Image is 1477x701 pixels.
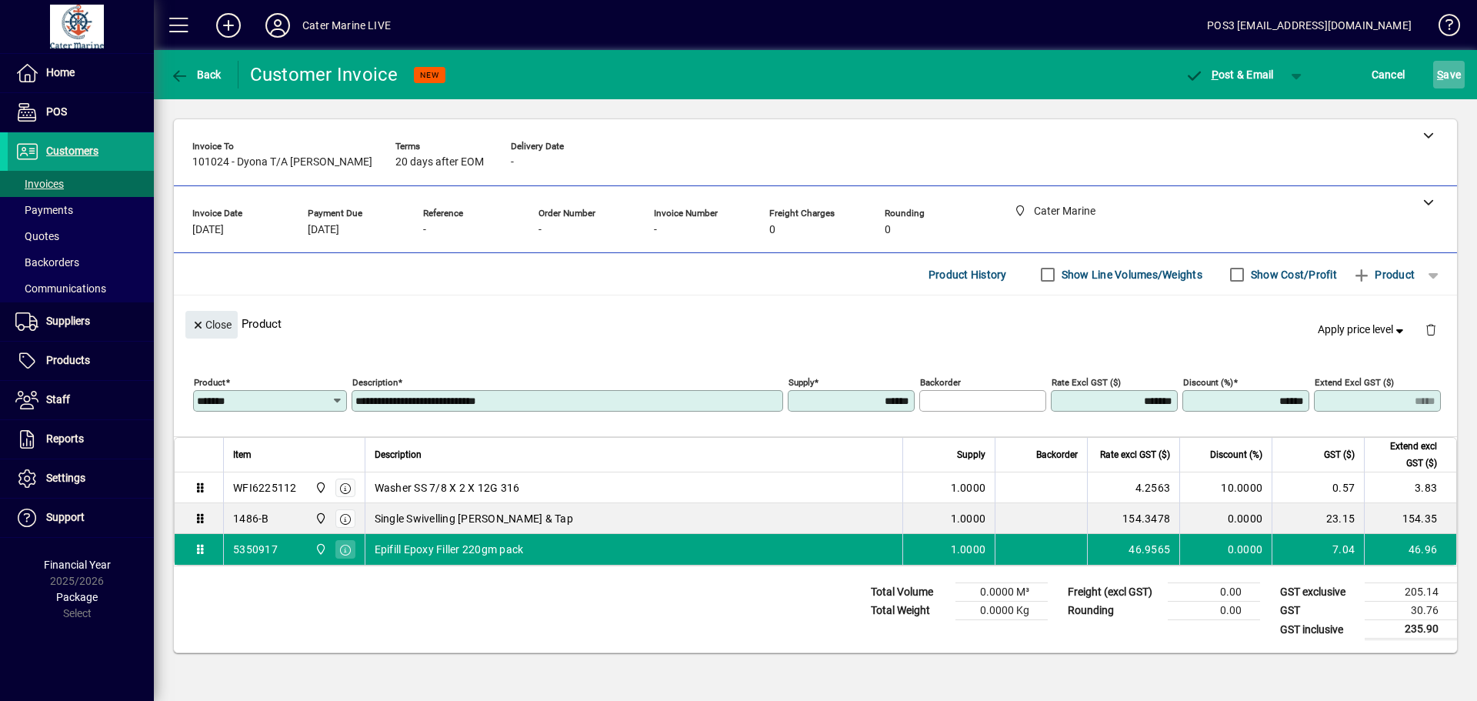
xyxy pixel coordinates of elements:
[56,591,98,603] span: Package
[654,224,657,236] span: -
[789,377,814,388] mat-label: Supply
[1168,583,1260,602] td: 0.00
[233,446,252,463] span: Item
[1272,583,1365,602] td: GST exclusive
[311,541,328,558] span: Cater Marine
[253,12,302,39] button: Profile
[46,145,98,157] span: Customers
[8,275,154,302] a: Communications
[174,295,1457,352] div: Product
[863,602,955,620] td: Total Weight
[1437,62,1461,87] span: ave
[46,105,67,118] span: POS
[375,511,573,526] span: Single Swivelling [PERSON_NAME] & Tap
[1352,262,1415,287] span: Product
[204,12,253,39] button: Add
[192,224,224,236] span: [DATE]
[46,354,90,366] span: Products
[154,61,238,88] app-page-header-button: Back
[46,66,75,78] span: Home
[8,171,154,197] a: Invoices
[1324,446,1355,463] span: GST ($)
[1168,602,1260,620] td: 0.00
[1248,267,1337,282] label: Show Cost/Profit
[352,377,398,388] mat-label: Description
[302,13,391,38] div: Cater Marine LIVE
[1312,316,1413,344] button: Apply price level
[1052,377,1121,388] mat-label: Rate excl GST ($)
[194,377,225,388] mat-label: Product
[46,315,90,327] span: Suppliers
[8,420,154,459] a: Reports
[1097,480,1170,496] div: 4.2563
[1272,534,1364,565] td: 7.04
[15,178,64,190] span: Invoices
[46,432,84,445] span: Reports
[1179,472,1272,503] td: 10.0000
[1272,602,1365,620] td: GST
[1365,602,1457,620] td: 30.76
[44,559,111,571] span: Financial Year
[308,224,339,236] span: [DATE]
[538,224,542,236] span: -
[920,377,961,388] mat-label: Backorder
[1036,446,1078,463] span: Backorder
[1210,446,1262,463] span: Discount (%)
[1060,583,1168,602] td: Freight (excl GST)
[46,472,85,484] span: Settings
[8,54,154,92] a: Home
[955,583,1048,602] td: 0.0000 M³
[1272,620,1365,639] td: GST inclusive
[1365,620,1457,639] td: 235.90
[8,459,154,498] a: Settings
[8,381,154,419] a: Staff
[1412,322,1449,336] app-page-header-button: Delete
[1315,377,1394,388] mat-label: Extend excl GST ($)
[423,224,426,236] span: -
[166,61,225,88] button: Back
[1437,68,1443,81] span: S
[1368,61,1409,88] button: Cancel
[951,511,986,526] span: 1.0000
[1318,322,1407,338] span: Apply price level
[1272,503,1364,534] td: 23.15
[863,583,955,602] td: Total Volume
[395,156,484,169] span: 20 days after EOM
[375,542,524,557] span: Epifill Epoxy Filler 220gm pack
[1177,61,1282,88] button: Post & Email
[420,70,439,80] span: NEW
[1060,602,1168,620] td: Rounding
[192,156,372,169] span: 101024 - Dyona T/A [PERSON_NAME]
[8,197,154,223] a: Payments
[1207,13,1412,38] div: POS3 [EMAIL_ADDRESS][DOMAIN_NAME]
[1272,472,1364,503] td: 0.57
[511,156,514,169] span: -
[1185,68,1274,81] span: ost & Email
[1372,62,1405,87] span: Cancel
[8,499,154,537] a: Support
[182,317,242,331] app-page-header-button: Close
[1097,511,1170,526] div: 154.3478
[957,446,985,463] span: Supply
[1364,503,1456,534] td: 154.35
[311,479,328,496] span: Cater Marine
[1365,583,1457,602] td: 205.14
[170,68,222,81] span: Back
[1212,68,1219,81] span: P
[769,224,775,236] span: 0
[250,62,398,87] div: Customer Invoice
[1179,534,1272,565] td: 0.0000
[46,511,85,523] span: Support
[233,511,269,526] div: 1486-B
[1097,542,1170,557] div: 46.9565
[951,542,986,557] span: 1.0000
[375,446,422,463] span: Description
[8,342,154,380] a: Products
[1345,261,1422,289] button: Product
[1179,503,1272,534] td: 0.0000
[15,230,59,242] span: Quotes
[1364,534,1456,565] td: 46.96
[8,93,154,132] a: POS
[311,510,328,527] span: Cater Marine
[922,261,1013,289] button: Product History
